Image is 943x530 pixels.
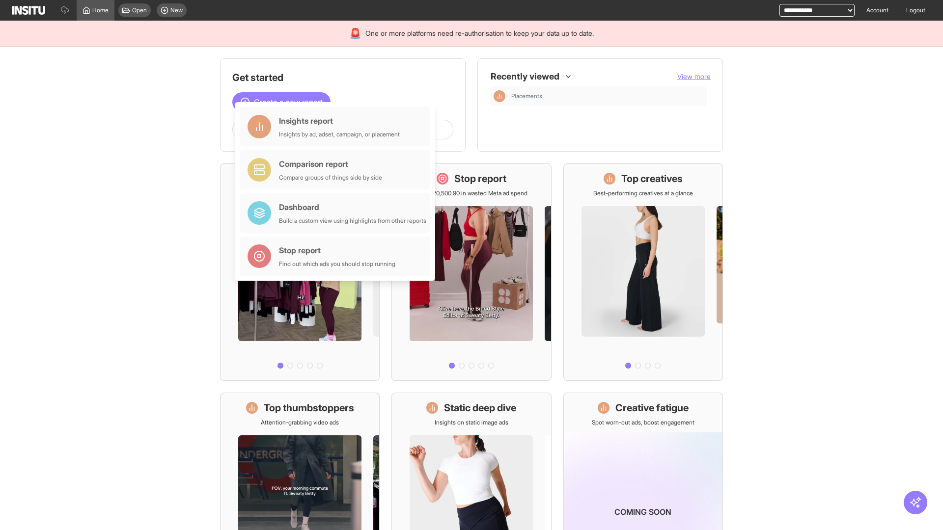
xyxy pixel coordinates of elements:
span: Home [92,6,109,14]
h1: Static deep dive [444,401,516,415]
span: Create a new report [254,96,323,108]
span: View more [677,72,711,80]
p: Save £20,500.90 in wasted Meta ad spend [415,189,527,197]
span: One or more platforms need re-authorisation to keep your data up to date. [365,28,594,38]
span: Placements [511,92,542,100]
div: Insights by ad, adset, campaign, or placement [279,131,400,138]
div: Find out which ads you should stop running [279,260,395,268]
p: Insights on static image ads [435,419,508,426]
div: Dashboard [279,201,426,213]
img: Logo [12,6,45,15]
h1: Top thumbstoppers [264,401,354,415]
h1: Stop report [454,172,506,185]
div: Compare groups of things side by side [279,174,382,182]
h1: Get started [232,71,453,84]
button: Create a new report [232,92,331,112]
p: Attention-grabbing video ads [261,419,339,426]
div: Insights [494,90,505,102]
a: What's live nowSee all active ads instantly [220,163,380,381]
h1: Top creatives [621,172,683,185]
div: 🚨 [349,26,361,40]
button: View more [677,72,711,81]
p: Best-performing creatives at a glance [593,189,693,197]
div: Insights report [279,115,400,127]
a: Stop reportSave £20,500.90 in wasted Meta ad spend [391,163,551,381]
span: Open [132,6,147,14]
div: Comparison report [279,158,382,170]
span: New [170,6,183,14]
div: Stop report [279,244,395,256]
span: Placements [511,92,703,100]
a: Top creativesBest-performing creatives at a glance [563,163,723,381]
div: Build a custom view using highlights from other reports [279,217,426,225]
